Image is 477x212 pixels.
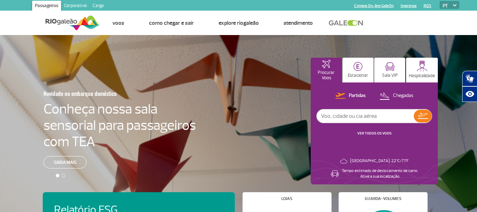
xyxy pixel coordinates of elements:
[43,156,87,168] a: Saiba mais
[61,1,90,12] a: Corporativo
[462,86,477,102] button: Abrir recursos assistivos.
[348,73,368,78] p: Estacionar
[284,19,313,27] a: Atendimento
[377,91,416,101] button: Chegadas
[357,131,392,136] a: VER TODOS OS VOOS
[43,101,196,150] h4: Conheça nossa sala sensorial para passageiros com TEA
[281,197,292,201] h4: Lojas
[355,131,394,136] button: VER TODOS OS VOOS
[314,70,338,81] p: Procurar Voos
[90,1,107,12] a: Cargo
[342,168,418,179] p: Tempo estimado de deslocamento de carro: Ative a sua localização
[409,73,435,79] p: Hospitalidade
[333,91,368,101] button: Partidas
[462,71,477,86] button: Abrir tradutor de língua de sinais.
[417,61,428,71] img: hospitality.svg
[43,86,161,101] h3: Novidade no embarque doméstico
[311,58,342,82] button: Procurar Voos
[385,62,395,71] img: vipRoom.svg
[350,158,409,164] p: [GEOGRAPHIC_DATA]: 22°C/71°F
[342,58,374,82] button: Estacionar
[353,62,363,71] img: carParkingHome.svg
[149,19,194,27] a: Como chegar e sair
[365,197,401,201] h4: Guarda-volumes
[219,19,259,27] a: Explore RIOgaleão
[317,109,414,123] input: Voo, cidade ou cia aérea
[349,92,366,99] p: Partidas
[322,60,330,68] img: airplaneHomeActive.svg
[32,1,61,12] a: Passageiros
[401,4,417,8] a: Imprensa
[354,4,394,8] a: Compra On-line GaleOn
[112,19,124,27] a: Voos
[393,92,413,99] p: Chegadas
[374,58,405,82] button: Sala VIP
[406,58,438,82] button: Hospitalidade
[424,4,431,8] a: RQS
[462,71,477,102] div: Plugin de acessibilidade da Hand Talk.
[382,73,398,78] p: Sala VIP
